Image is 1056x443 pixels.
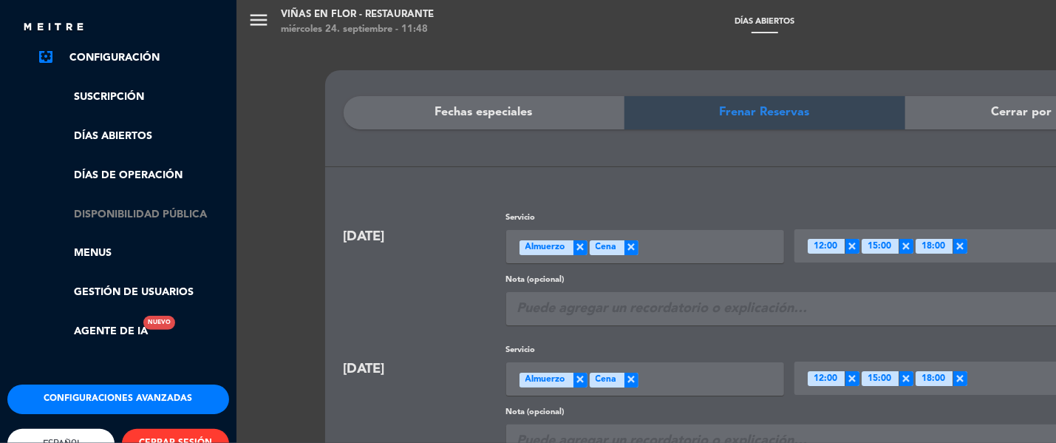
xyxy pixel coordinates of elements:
a: Configuración [37,49,229,67]
span: × [953,371,967,386]
a: Días de Operación [37,167,229,184]
div: Nuevo [143,316,175,330]
span: × [899,371,913,386]
span: Almuerzo [525,373,565,388]
i: settings_applications [37,47,55,65]
a: Días abiertos [37,128,229,145]
a: Agente de IANuevo [37,323,148,340]
span: × [573,240,587,255]
span: 18:00 [922,372,945,387]
a: Suscripción [37,89,229,106]
a: Disponibilidad pública [37,206,229,223]
button: Configuraciones avanzadas [7,385,229,414]
span: × [573,373,587,388]
span: × [845,371,859,386]
span: × [953,239,967,254]
span: × [624,373,638,388]
span: 15:00 [868,372,891,387]
span: 12:00 [814,240,837,254]
span: Cena [596,373,616,388]
span: × [899,239,913,254]
a: Gestión de usuarios [37,284,229,301]
span: 12:00 [814,372,837,387]
span: 15:00 [868,240,891,254]
span: Almuerzo [525,240,565,255]
a: Menus [37,245,229,262]
span: Cena [596,240,616,255]
span: × [624,240,638,255]
span: × [845,239,859,254]
img: MEITRE [22,22,85,33]
span: 18:00 [922,240,945,254]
